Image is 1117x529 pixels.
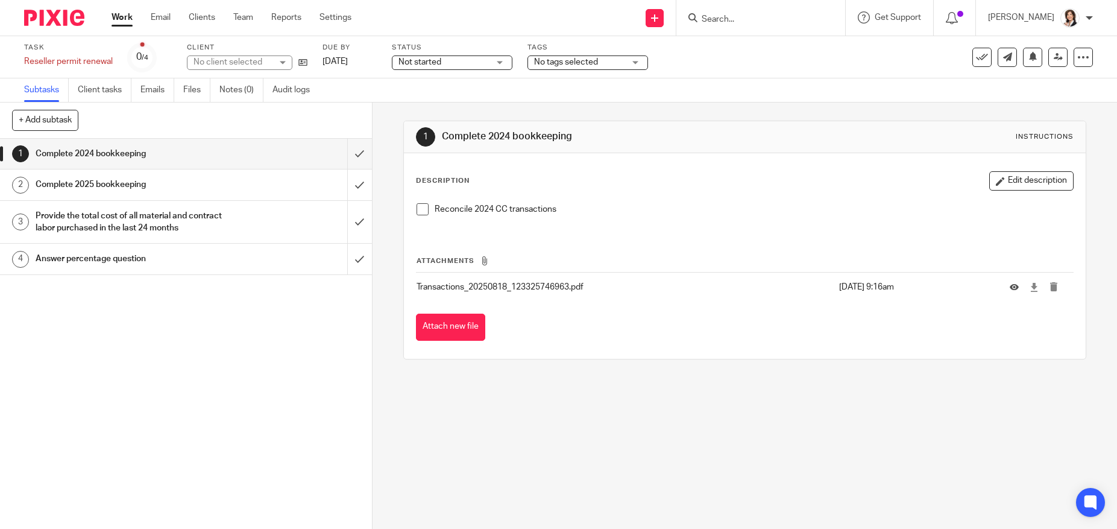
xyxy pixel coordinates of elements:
[1016,132,1074,142] div: Instructions
[323,43,377,52] label: Due by
[12,177,29,194] div: 2
[988,11,1054,24] p: [PERSON_NAME]
[271,11,301,24] a: Reports
[875,13,921,22] span: Get Support
[36,176,235,194] h1: Complete 2025 bookkeeping
[24,43,113,52] label: Task
[233,11,253,24] a: Team
[24,78,69,102] a: Subtasks
[12,110,78,130] button: + Add subtask
[140,78,174,102] a: Emails
[187,43,307,52] label: Client
[36,145,235,163] h1: Complete 2024 bookkeeping
[219,78,263,102] a: Notes (0)
[12,214,29,230] div: 3
[142,54,148,61] small: /4
[416,176,470,186] p: Description
[78,78,131,102] a: Client tasks
[527,43,648,52] label: Tags
[416,127,435,147] div: 1
[272,78,319,102] a: Audit logs
[398,58,441,66] span: Not started
[700,14,809,25] input: Search
[1030,281,1039,293] a: Download
[435,203,1072,215] p: Reconcile 2024 CC transactions
[319,11,351,24] a: Settings
[183,78,210,102] a: Files
[194,56,272,68] div: No client selected
[151,11,171,24] a: Email
[417,281,832,293] p: Transactions_20250818_123325746963.pdf
[392,43,512,52] label: Status
[36,207,235,238] h1: Provide the total cost of all material and contract labor purchased in the last 24 months
[416,314,485,341] button: Attach new file
[12,251,29,268] div: 4
[36,250,235,268] h1: Answer percentage question
[136,50,148,64] div: 0
[323,57,348,66] span: [DATE]
[1060,8,1080,28] img: BW%20Website%203%20-%20square.jpg
[989,171,1074,191] button: Edit description
[189,11,215,24] a: Clients
[24,55,113,68] div: Reseller permit renewal
[417,258,474,264] span: Attachments
[534,58,598,66] span: No tags selected
[839,281,992,293] p: [DATE] 9:16am
[12,145,29,162] div: 1
[112,11,133,24] a: Work
[24,10,84,26] img: Pixie
[442,130,770,143] h1: Complete 2024 bookkeeping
